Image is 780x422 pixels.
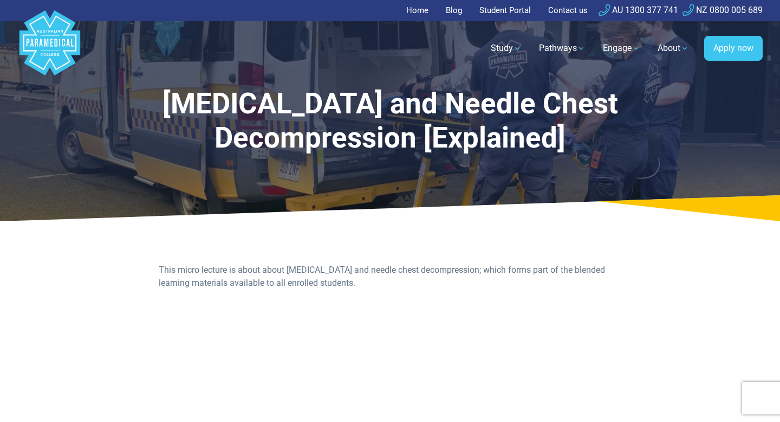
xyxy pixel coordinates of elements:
p: This micro lecture is about about [MEDICAL_DATA] and needle chest decompression; which forms part... [159,264,621,290]
h1: [MEDICAL_DATA] and Needle Chest Decompression [Explained] [110,87,669,156]
a: NZ 0800 005 689 [682,5,763,15]
a: Apply now [704,36,763,61]
a: Engage [596,33,647,63]
a: Pathways [532,33,592,63]
a: Australian Paramedical College [17,21,82,76]
a: Study [484,33,528,63]
a: About [651,33,695,63]
a: AU 1300 377 741 [599,5,678,15]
